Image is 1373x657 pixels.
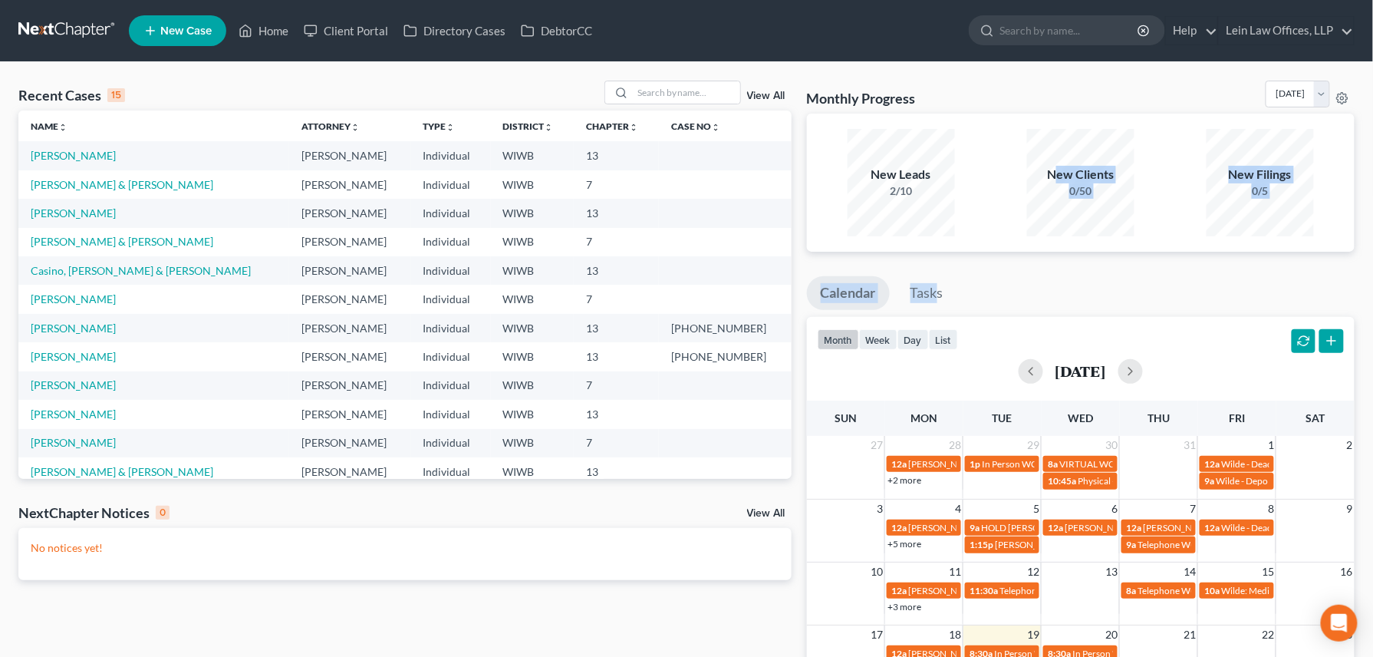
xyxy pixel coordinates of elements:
[31,540,779,556] p: No notices yet!
[491,170,575,199] td: WIWB
[859,329,897,350] button: week
[807,89,916,107] h3: Monthly Progress
[31,436,116,449] a: [PERSON_NAME]
[1027,183,1134,199] div: 0/50
[659,314,792,342] td: [PHONE_NUMBER]
[545,123,554,132] i: unfold_more
[574,342,659,371] td: 13
[947,563,963,581] span: 11
[289,371,410,400] td: [PERSON_NAME]
[711,123,720,132] i: unfold_more
[1126,539,1136,550] span: 9a
[1147,411,1170,424] span: Thu
[574,457,659,486] td: 13
[1216,475,1339,487] span: Wilde - Depo of Corporate Rep
[574,371,659,400] td: 7
[411,199,491,227] td: Individual
[747,508,785,519] a: View All
[818,329,859,350] button: month
[1260,563,1276,581] span: 15
[1339,563,1355,581] span: 16
[807,276,890,310] a: Calendar
[1204,585,1220,596] span: 10a
[423,121,456,132] a: Typeunfold_more
[491,457,575,486] td: WIWB
[31,378,116,391] a: [PERSON_NAME]
[1306,411,1325,424] span: Sat
[869,436,884,454] span: 27
[411,170,491,199] td: Individual
[929,329,958,350] button: list
[947,436,963,454] span: 28
[574,314,659,342] td: 13
[31,121,67,132] a: Nameunfold_more
[296,17,396,45] a: Client Portal
[887,601,921,612] a: +3 more
[1166,17,1217,45] a: Help
[659,342,792,371] td: [PHONE_NUMBER]
[982,458,1233,470] span: In Person WC Hearing - [PERSON_NAME] [PERSON_NAME] sa
[491,371,575,400] td: WIWB
[1104,436,1119,454] span: 30
[869,563,884,581] span: 10
[848,166,955,183] div: New Leads
[411,256,491,285] td: Individual
[31,292,116,305] a: [PERSON_NAME]
[1345,436,1355,454] span: 2
[1229,411,1245,424] span: Fri
[574,228,659,256] td: 7
[31,149,116,162] a: [PERSON_NAME]
[1207,183,1314,199] div: 0/5
[31,235,213,248] a: [PERSON_NAME] & [PERSON_NAME]
[411,314,491,342] td: Individual
[31,408,116,421] a: [PERSON_NAME]
[1026,626,1041,644] span: 19
[633,81,740,104] input: Search by name...
[491,256,575,285] td: WIWB
[1266,436,1276,454] span: 1
[1068,411,1093,424] span: Wed
[897,276,957,310] a: Tasks
[671,121,720,132] a: Case Nounfold_more
[351,123,360,132] i: unfold_more
[31,206,116,220] a: [PERSON_NAME]
[503,121,554,132] a: Districtunfold_more
[513,17,600,45] a: DebtorCC
[1188,500,1197,518] span: 7
[1204,475,1214,487] span: 9a
[31,178,213,191] a: [PERSON_NAME] & [PERSON_NAME]
[848,183,955,199] div: 2/10
[1032,500,1041,518] span: 5
[995,539,1319,550] span: [PERSON_NAME] - Hearing re [PERSON_NAME]'s Mtn for Declaratory Judgment
[835,411,857,424] span: Sun
[897,329,929,350] button: day
[1219,17,1354,45] a: Lein Law Offices, LLP
[887,538,921,550] a: +5 more
[411,400,491,428] td: Individual
[891,458,907,470] span: 12a
[107,88,125,102] div: 15
[1204,522,1220,533] span: 12a
[18,503,170,522] div: NextChapter Notices
[1026,436,1041,454] span: 29
[574,170,659,199] td: 7
[970,522,980,533] span: 9a
[1110,500,1119,518] span: 6
[289,228,410,256] td: [PERSON_NAME]
[1345,500,1355,518] span: 9
[289,429,410,457] td: [PERSON_NAME]
[58,123,67,132] i: unfold_more
[396,17,513,45] a: Directory Cases
[993,411,1012,424] span: Tue
[1055,363,1106,379] h2: [DATE]
[1104,563,1119,581] span: 13
[160,25,212,37] span: New Case
[574,285,659,313] td: 7
[908,522,1089,533] span: [PERSON_NAME] - RESP due to Our Disc Req
[491,400,575,428] td: WIWB
[586,121,638,132] a: Chapterunfold_more
[574,141,659,170] td: 13
[1026,563,1041,581] span: 12
[947,626,963,644] span: 18
[574,199,659,227] td: 13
